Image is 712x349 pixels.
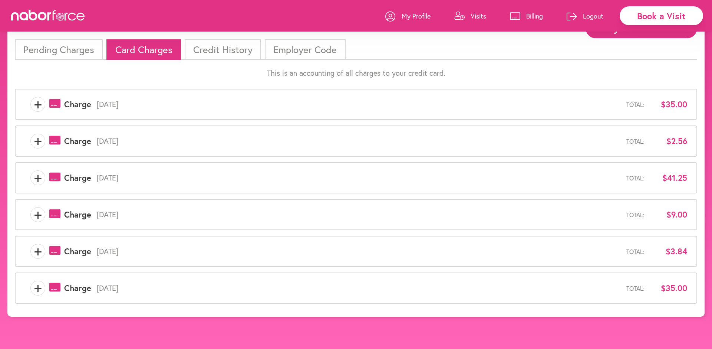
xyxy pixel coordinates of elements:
a: Logout [567,5,603,27]
a: My Profile [385,5,431,27]
li: Credit History [185,39,261,60]
span: $9.00 [650,210,687,219]
p: Logout [583,12,603,20]
span: Total: [626,138,645,145]
p: My Profile [402,12,431,20]
span: + [31,97,45,112]
span: $35.00 [650,283,687,293]
span: Charge [64,173,91,183]
p: Visits [471,12,486,20]
span: $41.25 [650,173,687,183]
span: Charge [64,136,91,146]
span: Charge [64,247,91,256]
span: $3.84 [650,247,687,256]
span: + [31,134,45,149]
a: Billing [510,5,543,27]
span: + [31,244,45,259]
span: [DATE] [91,100,626,109]
span: Charge [64,210,91,219]
a: Visits [454,5,486,27]
span: [DATE] [91,284,626,293]
span: $2.56 [650,136,687,146]
span: Total: [626,248,645,255]
p: This is an accounting of all charges to your credit card. [15,69,697,78]
li: Employer Code [265,39,345,60]
p: Billing [526,12,543,20]
span: Total: [626,174,645,182]
div: Book a Visit [620,6,703,25]
span: + [31,170,45,185]
span: Total: [626,285,645,292]
span: [DATE] [91,247,626,256]
span: [DATE] [91,173,626,182]
span: [DATE] [91,137,626,146]
span: + [31,281,45,296]
li: Pending Charges [15,39,103,60]
h1: Transactions [15,18,91,34]
span: $35.00 [650,100,687,109]
span: Charge [64,283,91,293]
li: Card Charges [106,39,181,60]
span: + [31,207,45,222]
span: Total: [626,211,645,218]
span: Charge [64,100,91,109]
span: Total: [626,101,645,108]
span: [DATE] [91,210,626,219]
